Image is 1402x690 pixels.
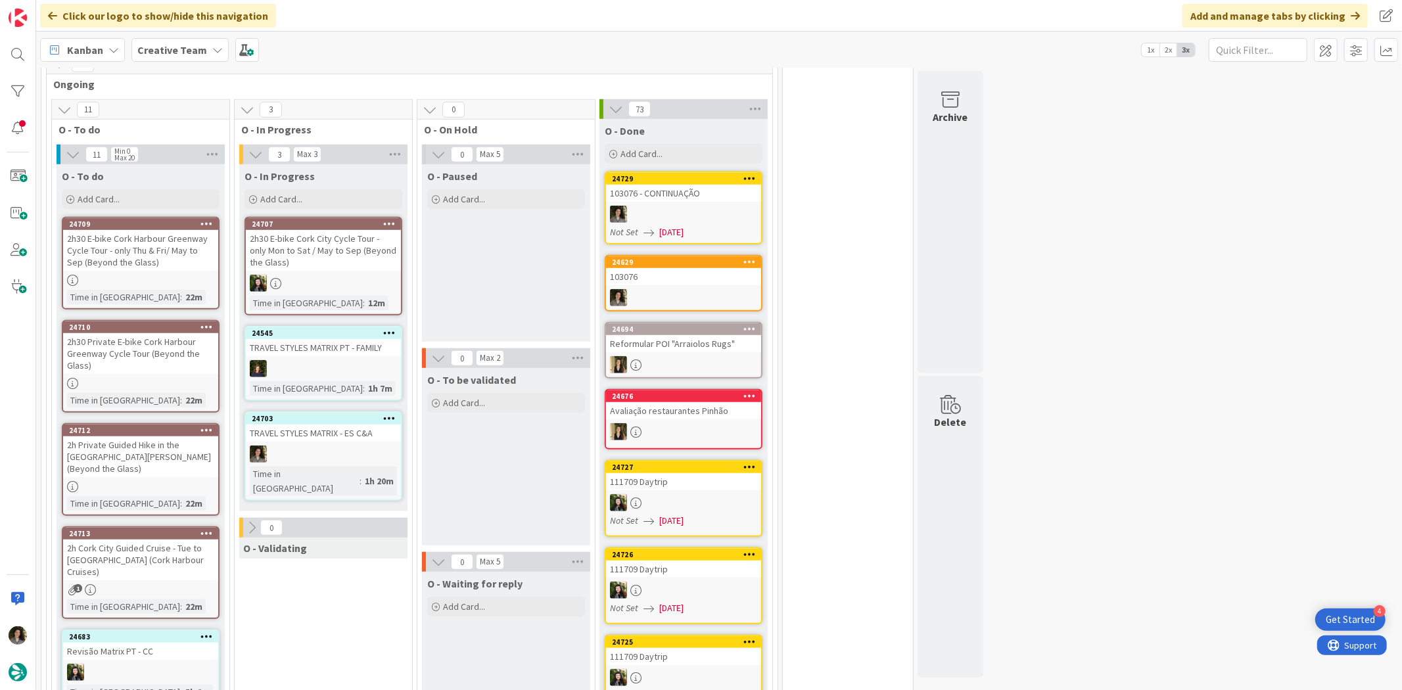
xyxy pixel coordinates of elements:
[67,393,180,407] div: Time in [GEOGRAPHIC_DATA]
[659,601,684,615] span: [DATE]
[606,423,761,440] div: SP
[63,425,218,436] div: 24712
[480,559,500,565] div: Max 5
[67,496,180,511] div: Time in [GEOGRAPHIC_DATA]
[40,4,276,28] div: Click our logo to show/hide this navigation
[606,636,761,665] div: 24725111709 Daytrip
[63,230,218,271] div: 2h30 E-bike Cork Harbour Greenway Cycle Tour - only Thu & Fri/ May to Sep (Beyond the Glass)
[246,413,401,442] div: 24703TRAVEL STYLES MATRIX - ES C&A
[69,632,218,641] div: 24683
[182,393,206,407] div: 22m
[250,467,360,495] div: Time in [GEOGRAPHIC_DATA]
[606,561,761,578] div: 111709 Daytrip
[606,323,761,335] div: 24694
[610,494,627,511] img: BC
[443,397,485,409] span: Add Card...
[362,474,397,488] div: 1h 20m
[443,601,485,612] span: Add Card...
[620,148,663,160] span: Add Card...
[606,390,761,402] div: 24676
[606,173,761,202] div: 24729103076 - CONTINUAÇÃO
[63,664,218,681] div: BC
[58,123,213,136] span: O - To do
[9,663,27,681] img: avatar
[260,102,282,118] span: 3
[250,381,363,396] div: Time in [GEOGRAPHIC_DATA]
[67,664,84,681] img: BC
[246,425,401,442] div: TRAVEL STYLES MATRIX - ES C&A
[606,636,761,648] div: 24725
[252,414,401,423] div: 24703
[1142,43,1159,57] span: 1x
[1182,4,1368,28] div: Add and manage tabs by clicking
[612,463,761,472] div: 24727
[245,170,315,183] span: O - In Progress
[610,423,627,440] img: SP
[606,582,761,599] div: BC
[69,219,218,229] div: 24709
[363,296,365,310] span: :
[69,426,218,435] div: 24712
[1209,38,1307,62] input: Quick Filter...
[605,124,645,137] span: O - Done
[63,540,218,580] div: 2h Cork City Guided Cruise - Tue to [GEOGRAPHIC_DATA] (Cork Harbour Cruises)
[606,173,761,185] div: 24729
[606,185,761,202] div: 103076 - CONTINUAÇÃO
[612,174,761,183] div: 24729
[67,42,103,58] span: Kanban
[606,335,761,352] div: Reformular POI "Arraiolos Rugs"
[246,218,401,271] div: 247072h30 E-bike Cork City Cycle Tour - only Mon to Sat / May to Sep (Beyond the Glass)
[63,631,218,643] div: 24683
[246,339,401,356] div: TRAVEL STYLES MATRIX PT - FAMILY
[610,289,627,306] img: MS
[9,626,27,645] img: MS
[250,275,267,292] img: BC
[63,218,218,271] div: 247092h30 E-bike Cork Harbour Greenway Cycle Tour - only Thu & Fri/ May to Sep (Beyond the Glass)
[77,102,99,118] span: 11
[610,582,627,599] img: BC
[606,268,761,285] div: 103076
[628,101,651,117] span: 73
[246,230,401,271] div: 2h30 E-bike Cork City Cycle Tour - only Mon to Sat / May to Sep (Beyond the Glass)
[63,528,218,540] div: 24713
[612,258,761,267] div: 24629
[606,256,761,285] div: 24629103076
[69,323,218,332] div: 24710
[360,474,362,488] span: :
[442,102,465,118] span: 0
[246,360,401,377] div: MC
[182,496,206,511] div: 22m
[250,296,363,310] div: Time in [GEOGRAPHIC_DATA]
[246,327,401,356] div: 24545TRAVEL STYLES MATRIX PT - FAMILY
[63,528,218,580] div: 247132h Cork City Guided Cruise - Tue to [GEOGRAPHIC_DATA] (Cork Harbour Cruises)
[363,381,365,396] span: :
[1326,613,1375,626] div: Get Started
[427,577,523,590] span: O - Waiting for reply
[610,515,638,526] i: Not Set
[1177,43,1195,57] span: 3x
[67,290,180,304] div: Time in [GEOGRAPHIC_DATA]
[610,669,627,686] img: BC
[606,648,761,665] div: 111709 Daytrip
[74,584,82,593] span: 1
[451,350,473,366] span: 0
[606,323,761,352] div: 24694Reformular POI "Arraiolos Rugs"
[365,381,396,396] div: 1h 7m
[606,461,761,490] div: 24727111709 Daytrip
[63,643,218,660] div: Revisão Matrix PT - CC
[63,333,218,374] div: 2h30 Private E-bike Cork Harbour Greenway Cycle Tour (Beyond the Glass)
[268,147,291,162] span: 3
[114,154,135,161] div: Max 20
[53,78,756,91] span: Ongoing
[182,290,206,304] div: 22m
[180,599,182,614] span: :
[67,599,180,614] div: Time in [GEOGRAPHIC_DATA]
[612,637,761,647] div: 24725
[612,550,761,559] div: 24726
[480,151,500,158] div: Max 5
[451,147,473,162] span: 0
[427,170,477,183] span: O - Paused
[63,631,218,660] div: 24683Revisão Matrix PT - CC
[180,290,182,304] span: :
[246,275,401,292] div: BC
